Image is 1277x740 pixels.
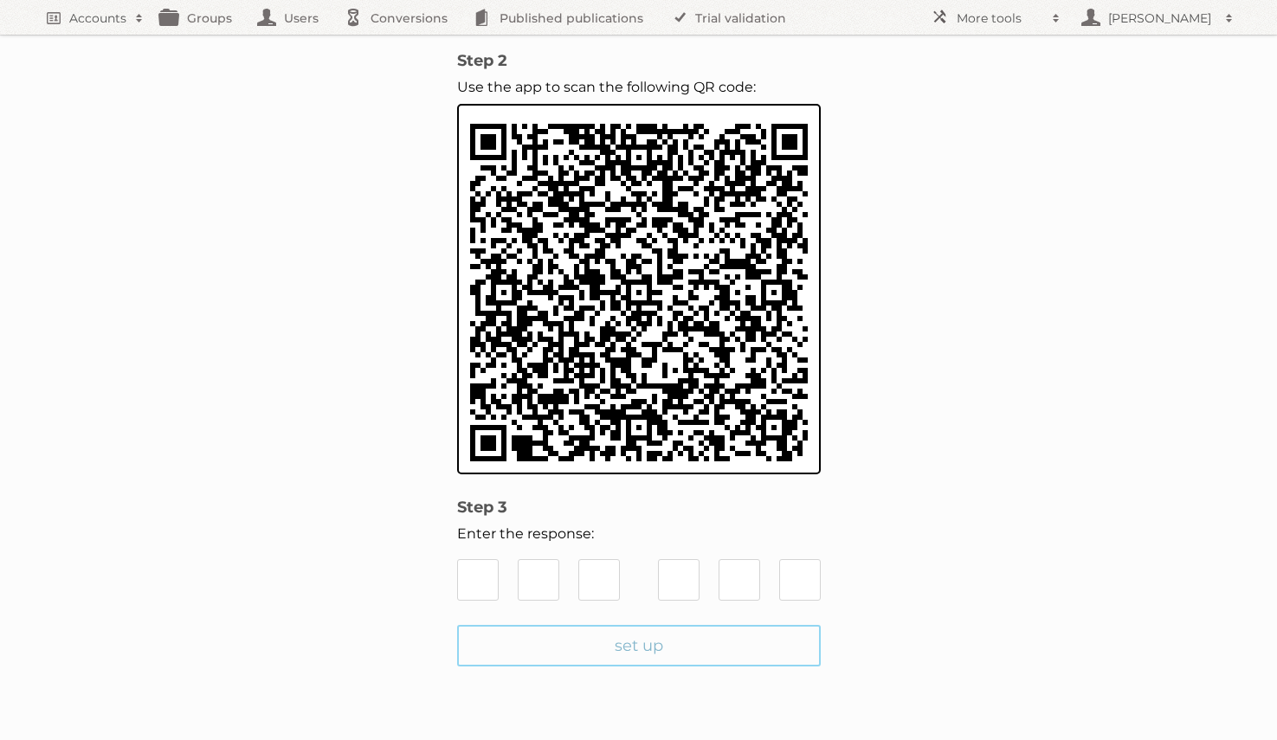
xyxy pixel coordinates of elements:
[457,79,821,95] p: Use the app to scan the following QR code:
[69,10,126,27] h2: Accounts
[457,498,821,517] h2: Step 3
[457,51,821,70] h2: Step 2
[1104,10,1216,27] h2: [PERSON_NAME]
[457,525,821,542] p: Enter the response:
[457,625,821,666] input: set up
[957,10,1043,27] h2: More tools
